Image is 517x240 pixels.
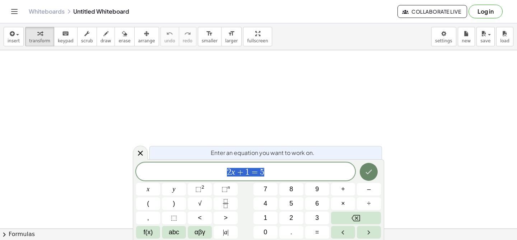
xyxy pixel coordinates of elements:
button: Less than [188,212,212,224]
span: insert [8,38,20,43]
span: < [198,213,202,223]
i: keyboard [62,29,69,38]
button: Square root [188,197,212,210]
button: Collaborate Live [397,5,467,18]
button: Superscript [214,183,238,196]
span: , [147,213,149,223]
button: scrub [77,27,97,46]
span: scrub [81,38,93,43]
span: | [223,229,224,236]
button: redoredo [179,27,196,46]
span: f(x) [144,227,153,237]
i: undo [166,29,173,38]
span: – [367,184,371,194]
button: 8 [279,183,303,196]
button: ) [162,197,186,210]
i: format_size [206,29,213,38]
span: > [224,213,228,223]
span: undo [164,38,175,43]
button: undoundo [160,27,179,46]
span: 2 [227,168,231,177]
button: 4 [253,197,278,210]
span: transform [29,38,50,43]
span: 5 [289,199,293,208]
button: Greater than [214,212,238,224]
button: Times [331,197,355,210]
span: abc [169,227,179,237]
span: 1 [245,168,250,177]
sup: 2 [201,184,204,190]
button: Plus [331,183,355,196]
button: Left arrow [331,226,355,239]
span: 3 [315,213,319,223]
button: load [496,27,513,46]
button: draw [97,27,115,46]
span: larger [225,38,238,43]
button: Alphabet [162,226,186,239]
button: 3 [305,212,329,224]
span: | [227,229,229,236]
span: erase [118,38,130,43]
span: y [173,184,176,194]
span: a [223,227,229,237]
span: 7 [264,184,267,194]
button: y [162,183,186,196]
span: ⬚ [195,185,201,193]
button: 7 [253,183,278,196]
a: Whiteboards [29,8,65,15]
span: x [147,184,150,194]
button: Greek alphabet [188,226,212,239]
button: 6 [305,197,329,210]
span: + [235,168,246,177]
button: 5 [279,197,303,210]
button: Fraction [214,197,238,210]
span: load [500,38,509,43]
button: fullscreen [243,27,272,46]
button: Functions [136,226,160,239]
button: Right arrow [357,226,381,239]
button: settings [431,27,456,46]
i: format_size [228,29,235,38]
button: Backspace [331,212,381,224]
span: ( [147,199,149,208]
button: Done [360,163,378,181]
button: Toggle navigation [9,6,20,17]
span: Collaborate Live [404,8,461,15]
button: 9 [305,183,329,196]
span: + [341,184,345,194]
span: smaller [202,38,218,43]
span: ⬚ [171,213,177,223]
span: fullscreen [247,38,268,43]
button: transform [25,27,54,46]
span: = [250,168,260,177]
var: x [231,167,235,177]
button: insert [4,27,24,46]
button: Absolute value [214,226,238,239]
button: new [458,27,475,46]
button: Divide [357,197,381,210]
button: Equals [305,226,329,239]
span: keypad [58,38,74,43]
span: ÷ [367,199,371,208]
button: save [476,27,495,46]
button: 2 [279,212,303,224]
span: 8 [289,184,293,194]
span: redo [183,38,192,43]
button: ( [136,197,160,210]
button: erase [115,27,134,46]
span: ⬚ [222,185,228,193]
button: , [136,212,160,224]
span: ) [173,199,175,208]
span: . [290,227,292,237]
button: Squared [188,183,212,196]
span: settings [435,38,452,43]
button: arrange [134,27,159,46]
i: redo [184,29,191,38]
button: x [136,183,160,196]
span: 9 [315,184,319,194]
button: format_sizesmaller [198,27,222,46]
span: new [462,38,471,43]
span: Enter an equation you want to work on. [211,149,315,157]
span: 2 [289,213,293,223]
button: . [279,226,303,239]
